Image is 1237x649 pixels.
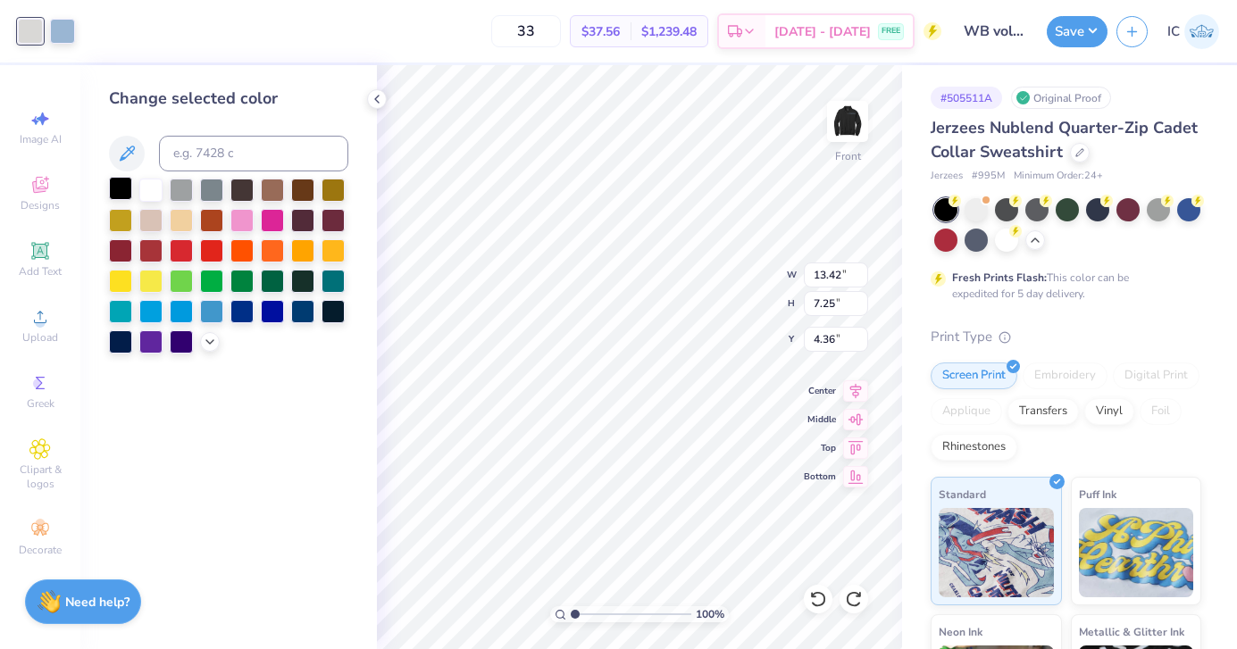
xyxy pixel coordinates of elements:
[491,15,561,47] input: – –
[882,25,900,37] span: FREE
[931,169,963,184] span: Jerzees
[1047,16,1107,47] button: Save
[19,264,62,279] span: Add Text
[835,148,861,164] div: Front
[1023,362,1107,389] div: Embroidery
[972,169,1005,184] span: # 995M
[27,396,54,411] span: Greek
[1079,622,1184,641] span: Metallic & Glitter Ink
[939,485,986,503] span: Standard
[1113,362,1199,389] div: Digital Print
[952,270,1047,285] strong: Fresh Prints Flash:
[65,594,130,611] strong: Need help?
[1084,398,1134,425] div: Vinyl
[952,270,1172,302] div: This color can be expedited for 5 day delivery.
[950,13,1038,49] input: Untitled Design
[1167,14,1219,49] a: IC
[931,327,1201,347] div: Print Type
[1140,398,1182,425] div: Foil
[1184,14,1219,49] img: Isabella Cahill
[1079,508,1194,597] img: Puff Ink
[19,543,62,557] span: Decorate
[21,198,60,212] span: Designs
[830,104,865,139] img: Front
[931,87,1002,109] div: # 505511A
[804,413,836,426] span: Middle
[1014,169,1103,184] span: Minimum Order: 24 +
[931,117,1198,162] span: Jerzees Nublend Quarter-Zip Cadet Collar Sweatshirt
[774,22,871,41] span: [DATE] - [DATE]
[22,330,58,345] span: Upload
[1079,485,1116,503] span: Puff Ink
[641,22,697,41] span: $1,239.48
[696,606,724,622] span: 100 %
[931,434,1017,461] div: Rhinestones
[109,87,348,111] div: Change selected color
[159,136,348,171] input: e.g. 7428 c
[581,22,620,41] span: $37.56
[804,385,836,397] span: Center
[804,470,836,483] span: Bottom
[9,462,71,491] span: Clipart & logos
[1167,21,1180,42] span: IC
[939,622,982,641] span: Neon Ink
[931,398,1002,425] div: Applique
[931,362,1017,389] div: Screen Print
[20,132,62,146] span: Image AI
[1011,87,1111,109] div: Original Proof
[804,442,836,454] span: Top
[1007,398,1079,425] div: Transfers
[939,508,1054,597] img: Standard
